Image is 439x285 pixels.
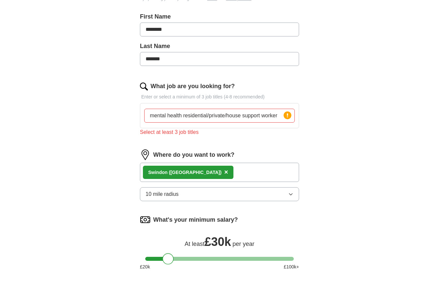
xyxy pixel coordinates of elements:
button: × [224,167,228,177]
img: search.png [140,83,148,90]
img: salary.png [140,214,151,225]
span: per year [232,241,254,247]
label: First Name [140,12,299,21]
span: £ 100 k+ [284,263,299,270]
strong: Swindon [148,170,167,175]
label: What's your minimum salary? [153,215,238,224]
span: £ 30k [205,235,231,249]
span: £ 20 k [140,263,150,270]
label: Where do you want to work? [153,150,234,159]
img: location.png [140,149,151,160]
label: Last Name [140,42,299,51]
div: Select at least 3 job titles [140,128,299,136]
p: Enter or select a minimum of 3 job titles (4-8 recommended) [140,93,299,100]
label: What job are you looking for? [151,82,235,91]
button: 10 mile radius [140,187,299,201]
input: Type a job title and press enter [144,109,295,123]
span: 10 mile radius [146,190,179,198]
span: At least [185,241,205,247]
span: × [224,168,228,176]
span: ([GEOGRAPHIC_DATA]) [169,170,221,175]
